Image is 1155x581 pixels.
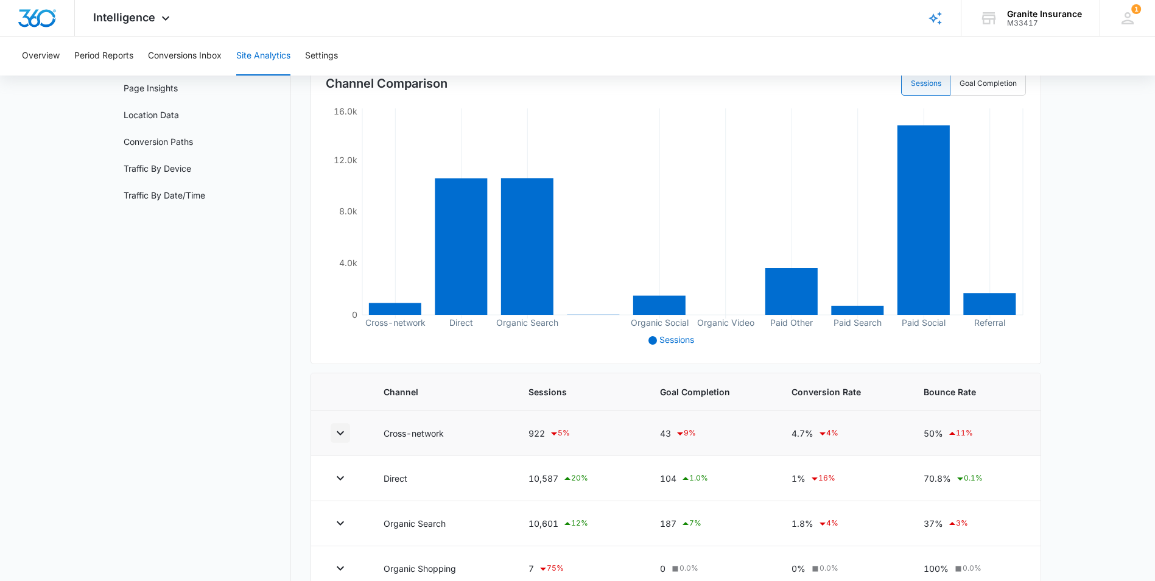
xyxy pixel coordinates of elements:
div: 16 % [810,471,835,486]
a: Page Insights [124,82,178,94]
tspan: Paid Search [834,317,882,328]
td: Organic Search [369,501,514,546]
div: 187 [660,516,762,531]
div: 43 [660,426,762,441]
tspan: Organic Search [496,317,558,328]
div: 0.0 % [953,563,981,574]
span: Intelligence [93,11,155,24]
button: Settings [305,37,338,76]
div: account id [1007,19,1082,27]
div: 0.0 % [810,563,838,574]
div: 75 % [538,562,564,576]
div: 100% [924,562,1021,575]
span: Sessions [528,386,631,398]
div: 0% [792,562,894,575]
div: 10,601 [528,516,631,531]
a: Traffic By Device [124,162,191,175]
div: 104 [660,471,762,486]
tspan: 16.0k [334,106,357,116]
div: 3 % [947,516,968,531]
td: Cross-network [369,411,514,456]
div: 37% [924,516,1021,531]
label: Sessions [901,71,950,96]
tspan: 8.0k [339,206,357,216]
button: Site Analytics [236,37,290,76]
tspan: 4.0k [339,258,357,268]
tspan: Organic Social [631,317,689,328]
div: 1.0 % [681,471,708,486]
tspan: Cross-network [365,317,426,328]
div: 922 [528,426,631,441]
div: 12 % [563,516,588,531]
div: 20 % [563,471,588,486]
div: 1% [792,471,894,486]
span: Sessions [659,334,694,345]
button: Toggle Row Expanded [331,468,350,488]
td: Direct [369,456,514,501]
div: 7 % [681,516,701,531]
button: Toggle Row Expanded [331,558,350,578]
div: 4 % [818,426,838,441]
tspan: Paid Other [770,317,813,328]
tspan: Paid Social [902,317,946,328]
div: 10,587 [528,471,631,486]
tspan: 0 [352,309,357,320]
div: 0.1 % [955,471,983,486]
button: Overview [22,37,60,76]
a: Location Data [124,108,179,121]
div: 5 % [549,426,570,441]
div: notifications count [1131,4,1141,14]
button: Conversions Inbox [148,37,222,76]
div: 11 % [947,426,973,441]
tspan: 12.0k [334,155,357,165]
div: 4 % [818,516,838,531]
button: Toggle Row Expanded [331,513,350,533]
a: Conversion Paths [124,135,193,148]
label: Goal Completion [950,71,1026,96]
tspan: Direct [449,317,473,328]
button: Toggle Row Expanded [331,423,350,443]
div: 50% [924,426,1021,441]
span: Goal Completion [660,386,762,398]
span: Bounce Rate [924,386,1021,398]
div: 0.0 % [670,563,698,574]
div: account name [1007,9,1082,19]
h3: Channel Comparison [326,74,448,93]
div: 70.8% [924,471,1021,486]
span: Conversion Rate [792,386,894,398]
div: 7 [528,562,631,576]
span: Channel [384,386,499,398]
button: Period Reports [74,37,133,76]
a: Traffic By Date/Time [124,189,205,202]
div: 4.7% [792,426,894,441]
tspan: Referral [974,317,1005,328]
tspan: Organic Video [697,317,754,328]
div: 9 % [675,426,696,441]
div: 1.8% [792,516,894,531]
span: 1 [1131,4,1141,14]
div: 0 [660,562,762,575]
